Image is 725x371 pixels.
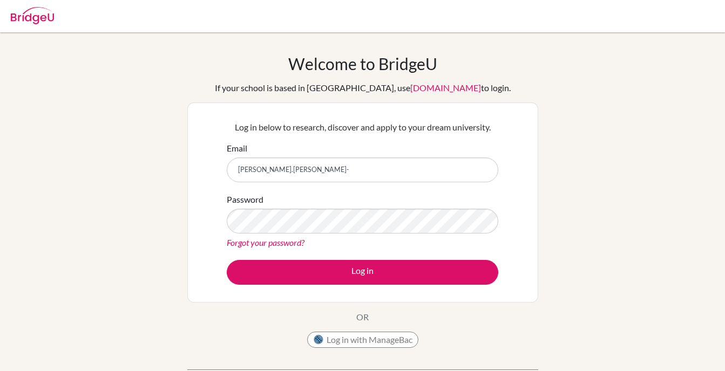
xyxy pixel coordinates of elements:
[410,83,481,93] a: [DOMAIN_NAME]
[227,193,263,206] label: Password
[227,260,498,285] button: Log in
[307,332,418,348] button: Log in with ManageBac
[356,311,369,324] p: OR
[227,237,304,248] a: Forgot your password?
[227,121,498,134] p: Log in below to research, discover and apply to your dream university.
[227,142,247,155] label: Email
[288,54,437,73] h1: Welcome to BridgeU
[215,81,511,94] div: If your school is based in [GEOGRAPHIC_DATA], use to login.
[11,7,54,24] img: Bridge-U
